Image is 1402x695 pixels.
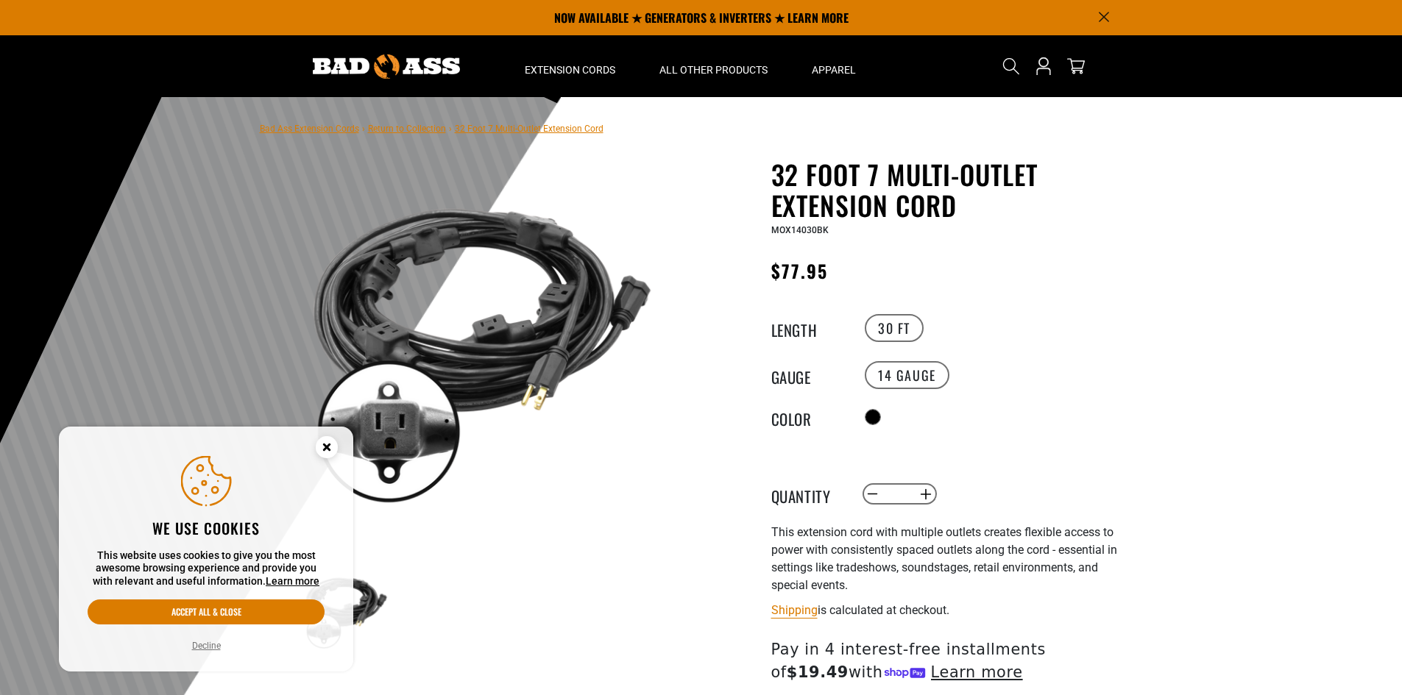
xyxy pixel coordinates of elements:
a: Shipping [771,603,818,617]
aside: Cookie Consent [59,427,353,672]
span: › [362,124,365,134]
p: This website uses cookies to give you the most awesome browsing experience and provide you with r... [88,549,325,588]
span: Apparel [812,63,856,76]
span: All Other Products [659,63,768,76]
span: $77.95 [771,257,828,284]
nav: breadcrumbs [260,119,603,137]
label: 14 Gauge [865,361,949,389]
button: Decline [188,638,225,653]
summary: Apparel [790,35,878,97]
span: Extension Cords [525,63,615,76]
summary: All Other Products [637,35,790,97]
span: 32 Foot 7 Multi-Outlet Extension Cord [455,124,603,134]
img: Bad Ass Extension Cords [313,54,460,79]
button: Accept all & close [88,599,325,624]
label: 30 FT [865,314,924,342]
summary: Extension Cords [503,35,637,97]
img: black [303,162,658,516]
h1: 32 Foot 7 Multi-Outlet Extension Cord [771,159,1132,221]
span: This extension cord with multiple outlets creates flexible access to power with consistently spac... [771,525,1117,592]
div: is calculated at checkout. [771,600,1132,620]
legend: Gauge [771,366,845,385]
span: MOX14030BK [771,225,829,235]
h2: We use cookies [88,518,325,538]
a: Learn more [266,575,319,587]
legend: Length [771,318,845,338]
label: Quantity [771,485,845,504]
span: › [449,124,452,134]
a: Bad Ass Extension Cords [260,124,359,134]
legend: Color [771,407,845,427]
summary: Search [999,54,1023,78]
a: Return to Collection [368,124,446,134]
